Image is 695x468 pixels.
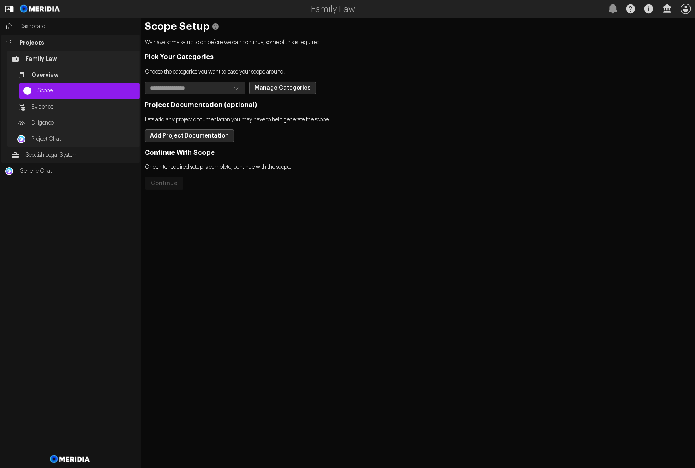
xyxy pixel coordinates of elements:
[25,55,136,63] span: Family Law
[145,39,691,47] p: We have some setup to do before we can continue, some of this is required.
[13,131,140,147] a: Project ChatProject Chat
[31,135,136,143] span: Project Chat
[1,163,140,179] a: Generic ChatGeneric Chat
[19,167,136,175] span: Generic Chat
[31,103,136,111] span: Evidence
[5,167,13,175] img: Generic Chat
[17,135,25,143] img: Project Chat
[145,116,691,124] p: Lets add any project documentation you may have to help generate the scope.
[25,151,136,159] span: Scottish Legal System
[19,39,136,47] span: Projects
[31,71,136,79] span: Overview
[19,23,136,31] span: Dashboard
[1,18,140,35] a: Dashboard
[145,101,691,109] h3: Project Documentation (optional)
[249,82,316,94] button: Manage Categories
[145,129,234,142] button: Add Project Documentation
[13,115,140,131] a: Diligence
[49,450,92,468] img: Meridia Logo
[145,23,691,31] h1: Scope Setup
[145,163,691,171] p: Once hte required setup is complete, continue with the scope.
[19,83,140,99] a: Scope
[145,68,691,76] p: Choose the categories you want to base your scope around.
[145,149,691,157] h3: Continue With Scope
[233,84,241,92] span: Open
[31,119,136,127] span: Diligence
[7,51,140,67] a: Family Law
[13,99,140,115] a: Evidence
[145,177,183,190] button: Continue
[1,35,140,51] a: Projects
[37,87,136,95] span: Scope
[145,53,691,61] h3: Pick Your Categories
[7,147,140,163] a: Scottish Legal System
[13,67,140,83] a: Overview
